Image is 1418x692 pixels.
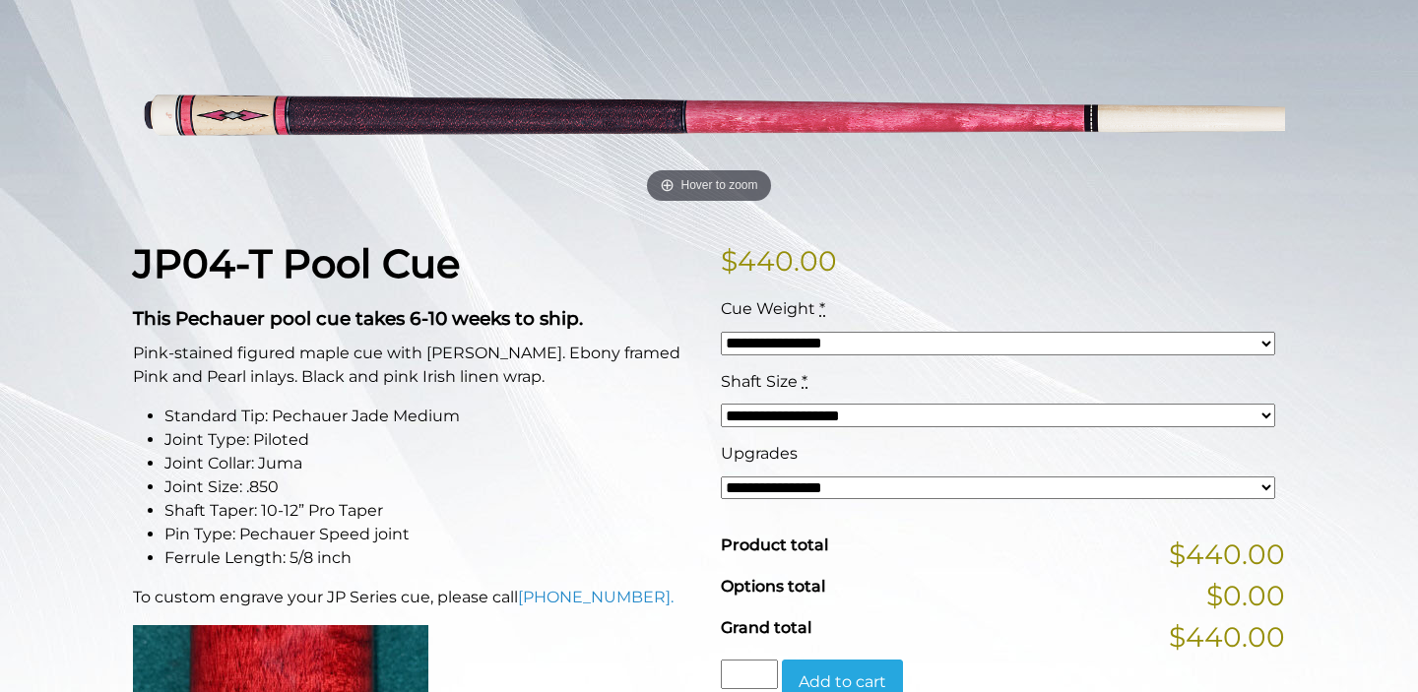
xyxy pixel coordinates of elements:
[802,372,807,391] abbr: required
[721,618,811,637] span: Grand total
[164,428,697,452] li: Joint Type: Piloted
[721,299,815,318] span: Cue Weight
[164,405,697,428] li: Standard Tip: Pechauer Jade Medium
[721,535,828,554] span: Product total
[721,444,798,463] span: Upgrades
[164,499,697,523] li: Shaft Taper: 10-12” Pro Taper
[133,239,460,287] strong: JP04-T Pool Cue
[133,586,697,609] p: To custom engrave your JP Series cue, please call
[164,546,697,570] li: Ferrule Length: 5/8 inch
[133,18,1285,210] a: Hover to zoom
[518,588,674,606] a: [PHONE_NUMBER].
[1169,616,1285,658] span: $440.00
[164,523,697,546] li: Pin Type: Pechauer Speed joint
[1169,534,1285,575] span: $440.00
[133,307,583,330] strong: This Pechauer pool cue takes 6-10 weeks to ship.
[721,577,825,596] span: Options total
[164,452,697,475] li: Joint Collar: Juma
[721,244,837,278] bdi: 440.00
[133,18,1285,210] img: jp04-T.png
[819,299,825,318] abbr: required
[1206,575,1285,616] span: $0.00
[721,372,798,391] span: Shaft Size
[133,342,697,389] p: Pink-stained figured maple cue with [PERSON_NAME]. Ebony framed Pink and Pearl inlays. Black and ...
[164,475,697,499] li: Joint Size: .850
[721,244,738,278] span: $
[721,660,778,689] input: Product quantity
